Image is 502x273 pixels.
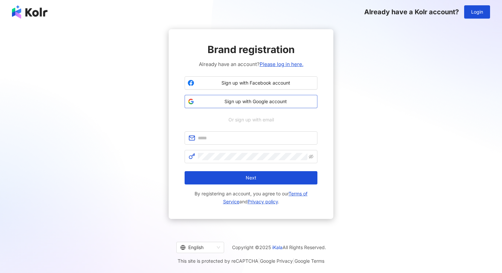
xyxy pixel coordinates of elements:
span: | [293,258,294,264]
span: eye-invisible [309,154,313,159]
span: Already have a Kolr account? [364,8,459,16]
a: iKala [272,244,283,250]
a: Google Terms [294,258,324,264]
span: Copyright © 2025 All Rights Reserved. [232,243,326,251]
span: Already have an account? [199,60,303,68]
img: logo [12,5,47,19]
a: Privacy policy [248,199,278,204]
span: Or sign up with email [224,116,279,123]
span: Login [471,9,483,15]
span: Sign up with Facebook account [197,80,314,86]
span: Next [246,175,256,180]
span: By registering an account, you agree to our and . [185,190,317,206]
button: Login [464,5,490,19]
div: English [180,242,214,253]
button: Next [185,171,317,184]
span: | [258,258,260,264]
button: Sign up with Facebook account [185,76,317,90]
span: This site is protected by reCAPTCHA [178,257,324,265]
span: Sign up with Google account [197,98,314,105]
span: Brand registration [208,42,295,56]
a: Google Privacy [260,258,293,264]
button: Sign up with Google account [185,95,317,108]
a: Please log in here. [260,61,303,67]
